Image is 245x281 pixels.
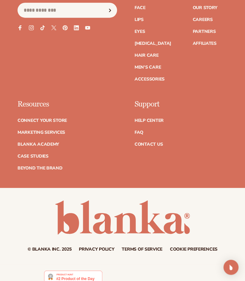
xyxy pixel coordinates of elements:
[28,246,71,252] small: © Blanka Inc. 2025
[192,41,216,46] a: Affiliates
[135,100,180,108] p: Support
[135,53,158,58] a: Hair Care
[135,6,145,10] a: Face
[223,260,238,275] div: Open Intercom Messenger
[135,18,144,22] a: Lips
[135,118,164,123] a: Help Center
[135,65,161,70] a: Men's Care
[135,142,163,147] a: Contact Us
[18,100,122,108] p: Resources
[18,130,65,135] a: Marketing services
[135,41,171,46] a: [MEDICAL_DATA]
[18,142,59,147] a: Blanka Academy
[170,247,217,252] a: Cookie preferences
[79,247,114,252] a: Privacy policy
[18,166,63,170] a: Beyond the brand
[135,77,165,81] a: Accessories
[18,154,48,159] a: Case Studies
[135,130,143,135] a: FAQ
[122,247,162,252] a: Terms of service
[103,3,117,18] button: Subscribe
[192,29,216,34] a: Partners
[18,118,67,123] a: Connect your store
[192,18,212,22] a: Careers
[135,29,145,34] a: Eyes
[192,6,217,10] a: Our Story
